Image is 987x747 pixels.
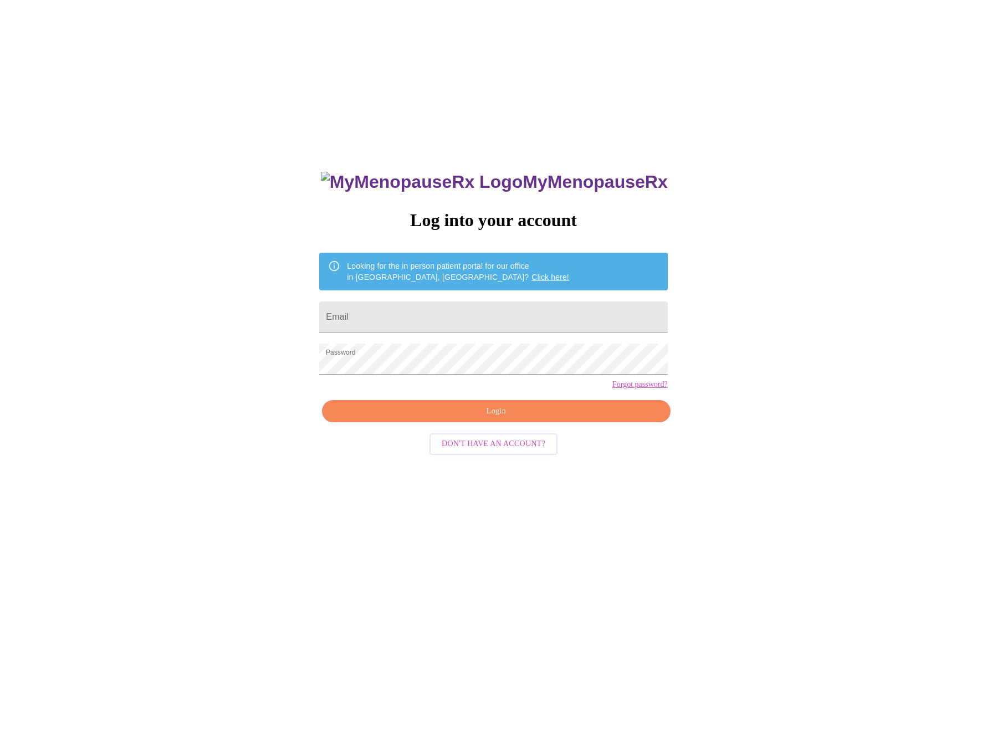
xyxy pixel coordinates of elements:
[321,172,668,192] h3: MyMenopauseRx
[427,438,560,448] a: Don't have an account?
[347,256,569,287] div: Looking for the in person patient portal for our office in [GEOGRAPHIC_DATA], [GEOGRAPHIC_DATA]?
[321,172,523,192] img: MyMenopauseRx Logo
[531,273,569,282] a: Click here!
[322,400,670,423] button: Login
[319,210,667,231] h3: Log into your account
[442,437,545,451] span: Don't have an account?
[612,380,668,389] a: Forgot password?
[335,405,657,418] span: Login
[429,433,558,455] button: Don't have an account?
